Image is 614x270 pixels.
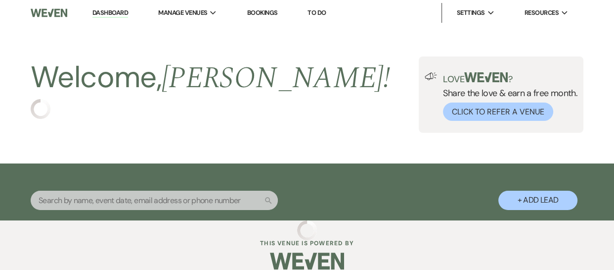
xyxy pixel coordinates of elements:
[425,72,437,80] img: loud-speaker-illustration.svg
[443,72,577,84] p: Love ?
[31,2,67,23] img: Weven Logo
[162,55,390,101] span: [PERSON_NAME] !
[247,8,278,17] a: Bookings
[498,191,577,210] button: + Add Lead
[525,8,559,18] span: Resources
[443,103,553,121] button: Click to Refer a Venue
[31,56,390,99] h2: Welcome,
[158,8,207,18] span: Manage Venues
[464,72,508,82] img: weven-logo-green.svg
[437,72,577,121] div: Share the love & earn a free month.
[92,8,128,18] a: Dashboard
[297,220,317,240] img: loading spinner
[31,191,278,210] input: Search by name, event date, email address or phone number
[457,8,485,18] span: Settings
[307,8,326,17] a: To Do
[31,99,50,119] img: loading spinner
